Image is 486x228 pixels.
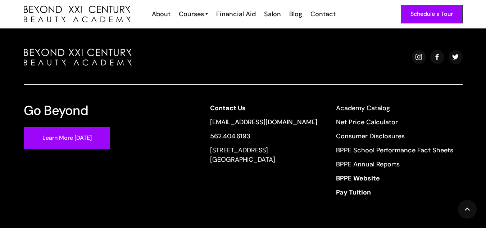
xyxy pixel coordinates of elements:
[336,188,453,197] a: Pay Tuition
[24,103,88,117] h3: Go Beyond
[24,49,132,66] img: beyond beauty logo
[210,103,317,113] a: Contact Us
[401,5,463,23] a: Schedule a Tour
[336,131,453,141] a: Consumer Disclosures
[310,9,336,19] div: Contact
[24,127,110,149] a: Learn More [DATE]
[210,117,317,127] a: [EMAIL_ADDRESS][DOMAIN_NAME]
[336,174,453,183] a: BPPE Website
[306,9,339,19] a: Contact
[179,9,208,19] a: Courses
[285,9,306,19] a: Blog
[336,188,371,197] strong: Pay Tuition
[152,9,171,19] div: About
[289,9,302,19] div: Blog
[24,6,131,23] img: beyond 21st century beauty academy logo
[336,103,453,113] a: Academy Catalog
[336,160,453,169] a: BPPE Annual Reports
[336,146,453,155] a: BPPE School Performance Fact Sheets
[410,9,453,19] div: Schedule a Tour
[147,9,174,19] a: About
[212,9,259,19] a: Financial Aid
[210,131,317,141] a: 562.404.6193
[259,9,285,19] a: Salon
[336,174,380,183] strong: BPPE Website
[24,6,131,23] a: home
[336,117,453,127] a: Net Price Calculator
[264,9,281,19] div: Salon
[210,104,246,112] strong: Contact Us
[216,9,256,19] div: Financial Aid
[179,9,204,19] div: Courses
[210,146,317,164] div: [STREET_ADDRESS] [GEOGRAPHIC_DATA]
